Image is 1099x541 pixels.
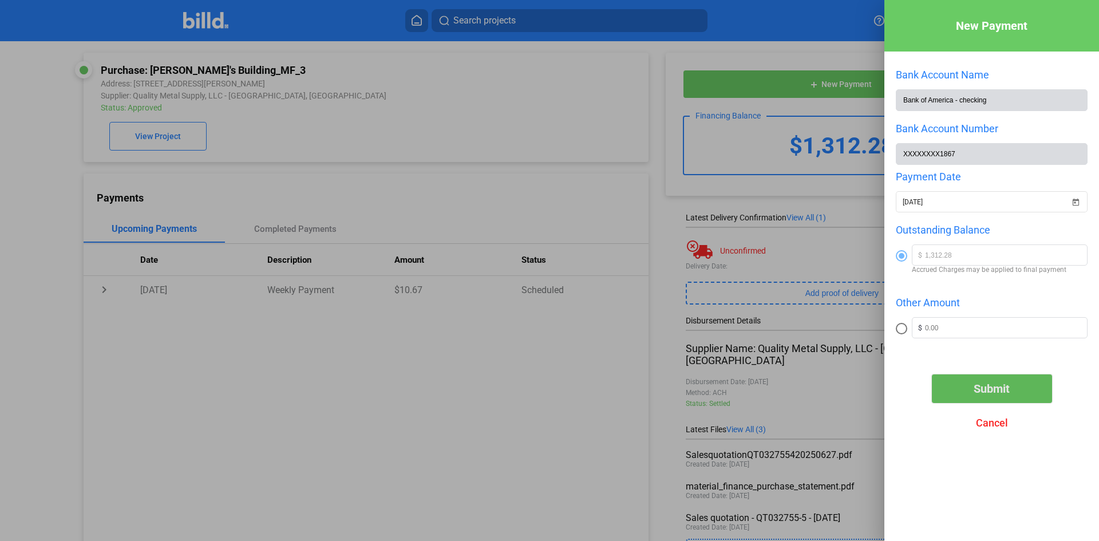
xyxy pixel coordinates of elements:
div: Outstanding Balance [896,224,1088,236]
div: Other Amount [896,297,1088,309]
span: Accrued Charges may be applied to final payment [912,266,1088,274]
input: 0.00 [925,318,1087,335]
div: Bank Account Name [896,69,1088,81]
div: Payment Date [896,171,1088,183]
span: $ [912,245,925,265]
span: Submit [974,382,1010,396]
div: Bank Account Number [896,123,1088,135]
span: Cancel [976,417,1008,429]
button: Submit [932,374,1052,403]
span: $ [912,318,925,338]
input: 0.00 [925,245,1087,262]
button: Open calendar [1070,189,1081,201]
button: Cancel [932,409,1052,437]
